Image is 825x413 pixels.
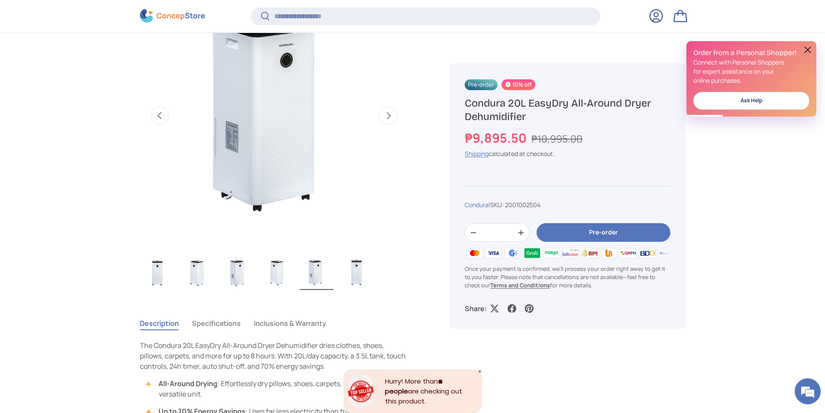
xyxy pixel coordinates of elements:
[50,109,120,197] span: We're online!
[478,369,482,374] div: Close
[465,265,670,290] p: Once your payment is confirmed, we'll process your order right away to get it to you faster. Plea...
[465,201,489,209] a: Condura
[192,313,241,333] button: Specifications
[465,247,484,260] img: master
[561,247,580,260] img: billease
[489,201,540,209] span: |
[693,92,809,110] a: Ask Help
[490,201,504,209] span: SKU:
[140,255,174,290] img: condura-easy-dry-dehumidifier-full-view-concepstore.ph
[340,255,373,290] img: https://concepstore.ph/products/condura-easydry-all-around-dryer-dehumidifier-20l
[465,304,487,314] p: Share:
[599,247,618,260] img: ubp
[522,247,541,260] img: grabpay
[465,150,670,159] div: calculated at checkout.
[484,247,503,260] img: visa
[618,247,637,260] img: qrph
[537,224,670,242] button: Pre-order
[140,10,205,23] img: ConcepStore
[149,378,408,399] li: : Effortlessly dry pillows, shoes, carpets, and clothes in one versatile unit.
[503,247,522,260] img: gcash
[580,247,599,260] img: bpi
[45,49,146,60] div: Chat with us now
[220,255,254,290] img: condura-easy-dry-dehumidifier-right-side-view-concepstore
[501,79,535,90] span: 10% off
[693,58,809,85] p: Connect with Personal Shoppers for expert assistance on your online purchases.
[4,237,165,267] textarea: Type your message and hit 'Enter'
[638,247,657,260] img: bdo
[140,313,179,333] button: Description
[693,48,809,58] h2: Order from a Personal Shopper!
[159,379,217,388] strong: All-Around Drying
[505,201,540,209] span: 2001002504
[142,4,163,25] div: Minimize live chat window
[300,255,333,290] img: condura-easy-dry-dehumidifier-full-right-side-view-condura-philippines
[465,129,529,146] strong: ₱9,895.50
[465,79,498,90] span: Pre-order
[542,247,561,260] img: maya
[260,255,294,290] img: condura-easy-dry-dehumidifier-full-left-side-view-concepstore-dot-ph
[531,132,582,146] s: ₱10,995.00
[465,97,670,124] h1: Condura 20L EasyDry All-Around Dryer Dehumidifier
[657,247,676,260] img: metrobank
[180,255,214,290] img: condura-easy-dry-dehumidifier-left-side-view-concepstore.ph
[140,341,406,371] span: The Condura 20L EasyDry All-Around Dryer Dehumidifier dries clothes, shoes, pillows, carpets, and...
[465,150,489,158] a: Shipping
[490,281,550,289] a: Terms and Conditions
[254,313,326,333] button: Inclusions & Warranty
